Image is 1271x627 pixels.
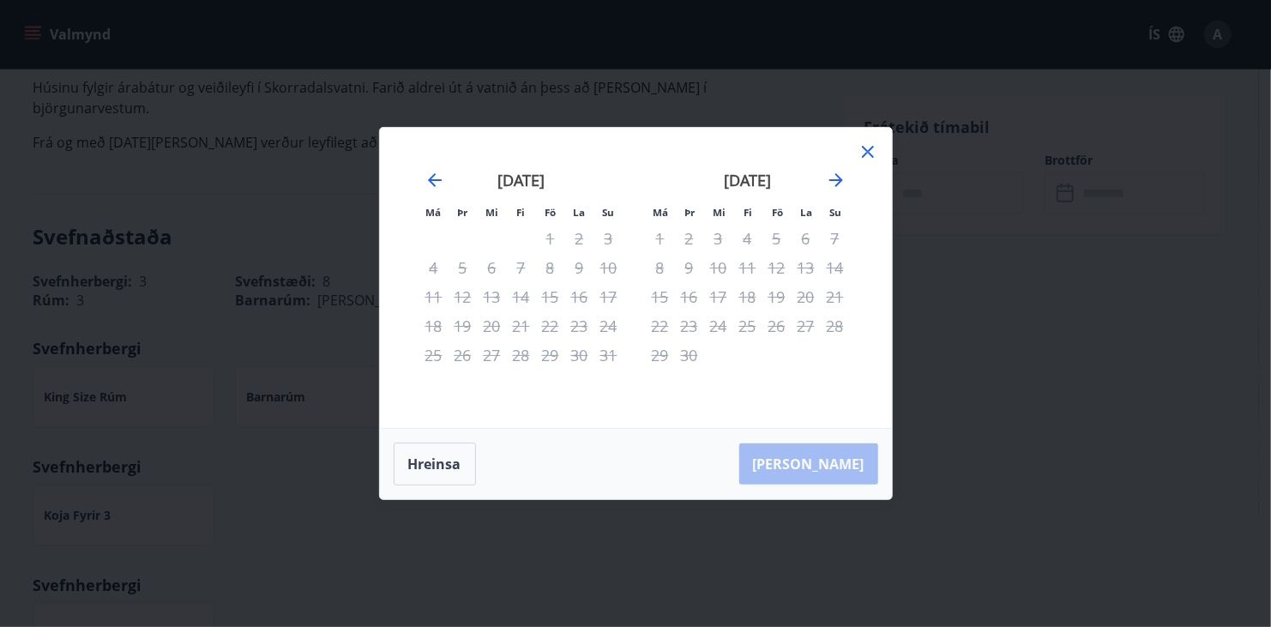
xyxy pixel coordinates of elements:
div: Move backward to switch to the previous month. [425,170,445,190]
small: La [801,206,813,219]
td: Not available. fimmtudagur, 14. ágúst 2025 [507,282,536,311]
td: Not available. fimmtudagur, 11. september 2025 [733,253,762,282]
td: Not available. miðvikudagur, 10. september 2025 [704,253,733,282]
td: Not available. miðvikudagur, 27. ágúst 2025 [478,341,507,370]
td: Not available. laugardagur, 27. september 2025 [792,311,821,341]
td: Not available. laugardagur, 6. september 2025 [792,224,821,253]
td: Not available. föstudagur, 5. september 2025 [762,224,792,253]
td: Not available. miðvikudagur, 13. ágúst 2025 [478,282,507,311]
td: Not available. sunnudagur, 3. ágúst 2025 [594,224,623,253]
td: Not available. laugardagur, 30. ágúst 2025 [565,341,594,370]
td: Not available. laugardagur, 13. september 2025 [792,253,821,282]
td: Not available. föstudagur, 22. ágúst 2025 [536,311,565,341]
td: Not available. fimmtudagur, 18. september 2025 [733,282,762,311]
td: Not available. mánudagur, 1. september 2025 [646,224,675,253]
td: Not available. föstudagur, 29. ágúst 2025 [536,341,565,370]
td: Not available. þriðjudagur, 16. september 2025 [675,282,704,311]
td: Not available. mánudagur, 22. september 2025 [646,311,675,341]
small: Fi [517,206,526,219]
td: Not available. þriðjudagur, 26. ágúst 2025 [449,341,478,370]
td: Not available. miðvikudagur, 20. ágúst 2025 [478,311,507,341]
div: Calendar [401,148,871,407]
td: Not available. sunnudagur, 17. ágúst 2025 [594,282,623,311]
strong: [DATE] [497,170,545,190]
td: Not available. sunnudagur, 21. september 2025 [821,282,850,311]
small: Þr [458,206,468,219]
td: Not available. föstudagur, 12. september 2025 [762,253,792,282]
small: Fö [772,206,783,219]
td: Not available. föstudagur, 1. ágúst 2025 [536,224,565,253]
td: Not available. föstudagur, 26. september 2025 [762,311,792,341]
div: Move forward to switch to the next month. [826,170,846,190]
small: Má [654,206,669,219]
td: Not available. sunnudagur, 24. ágúst 2025 [594,311,623,341]
td: Not available. laugardagur, 9. ágúst 2025 [565,253,594,282]
small: Mi [485,206,498,219]
td: Not available. sunnudagur, 14. september 2025 [821,253,850,282]
td: Not available. mánudagur, 4. ágúst 2025 [419,253,449,282]
td: Not available. miðvikudagur, 6. ágúst 2025 [478,253,507,282]
td: Not available. fimmtudagur, 28. ágúst 2025 [507,341,536,370]
td: Not available. sunnudagur, 31. ágúst 2025 [594,341,623,370]
td: Not available. þriðjudagur, 30. september 2025 [675,341,704,370]
small: Fi [744,206,753,219]
td: Not available. mánudagur, 29. september 2025 [646,341,675,370]
td: Not available. miðvikudagur, 24. september 2025 [704,311,733,341]
td: Not available. mánudagur, 25. ágúst 2025 [419,341,449,370]
td: Not available. sunnudagur, 10. ágúst 2025 [594,253,623,282]
td: Not available. þriðjudagur, 2. september 2025 [675,224,704,253]
small: Fö [545,206,556,219]
button: Hreinsa [394,443,476,485]
td: Not available. þriðjudagur, 23. september 2025 [675,311,704,341]
td: Not available. mánudagur, 18. ágúst 2025 [419,311,449,341]
td: Not available. föstudagur, 19. september 2025 [762,282,792,311]
small: Su [603,206,615,219]
td: Not available. miðvikudagur, 3. september 2025 [704,224,733,253]
small: Mi [713,206,726,219]
td: Not available. sunnudagur, 7. september 2025 [821,224,850,253]
td: Not available. fimmtudagur, 4. september 2025 [733,224,762,253]
td: Not available. laugardagur, 20. september 2025 [792,282,821,311]
td: Not available. þriðjudagur, 12. ágúst 2025 [449,282,478,311]
td: Not available. mánudagur, 8. september 2025 [646,253,675,282]
td: Not available. föstudagur, 15. ágúst 2025 [536,282,565,311]
td: Not available. miðvikudagur, 17. september 2025 [704,282,733,311]
td: Not available. fimmtudagur, 21. ágúst 2025 [507,311,536,341]
strong: [DATE] [724,170,771,190]
td: Not available. föstudagur, 8. ágúst 2025 [536,253,565,282]
small: La [574,206,586,219]
td: Not available. mánudagur, 11. ágúst 2025 [419,282,449,311]
small: Su [830,206,842,219]
td: Not available. laugardagur, 2. ágúst 2025 [565,224,594,253]
td: Not available. þriðjudagur, 9. september 2025 [675,253,704,282]
td: Not available. laugardagur, 23. ágúst 2025 [565,311,594,341]
td: Not available. fimmtudagur, 7. ágúst 2025 [507,253,536,282]
small: Þr [685,206,696,219]
td: Not available. mánudagur, 15. september 2025 [646,282,675,311]
small: Má [426,206,442,219]
td: Not available. sunnudagur, 28. september 2025 [821,311,850,341]
td: Not available. þriðjudagur, 19. ágúst 2025 [449,311,478,341]
td: Not available. þriðjudagur, 5. ágúst 2025 [449,253,478,282]
td: Not available. fimmtudagur, 25. september 2025 [733,311,762,341]
td: Not available. laugardagur, 16. ágúst 2025 [565,282,594,311]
